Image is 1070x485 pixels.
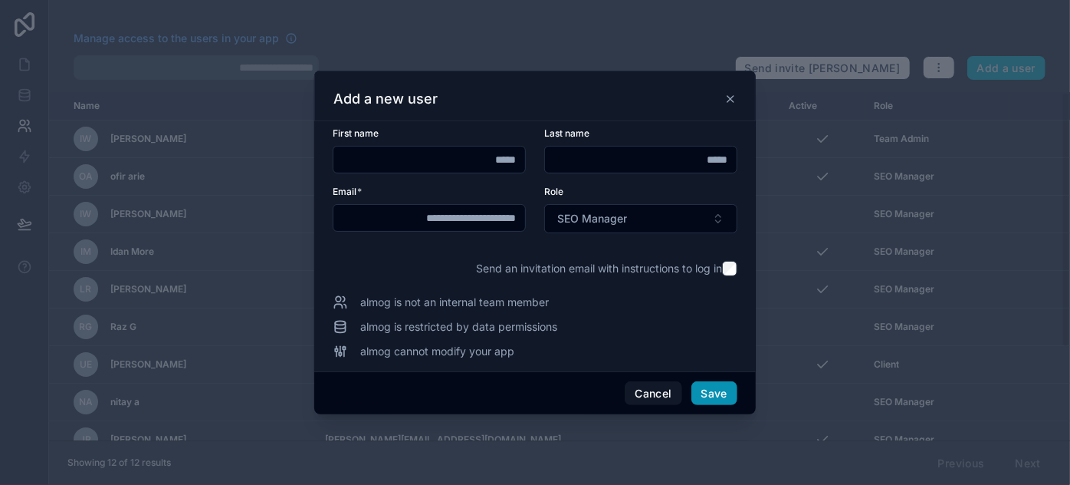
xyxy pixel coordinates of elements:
[722,261,737,276] input: Send an invitation email with instructions to log in
[544,204,737,233] button: Select Button
[476,261,722,276] span: Send an invitation email with instructions to log in
[333,127,379,139] span: First name
[360,344,514,359] span: almog cannot modify your app
[557,211,627,226] span: SEO Manager
[544,186,563,197] span: Role
[691,381,737,406] button: Save
[360,295,549,310] span: almog is not an internal team member
[360,319,557,335] span: almog is restricted by data permissions
[333,90,438,108] h3: Add a new user
[625,381,681,406] button: Cancel
[544,127,589,139] span: Last name
[333,186,356,197] span: Email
